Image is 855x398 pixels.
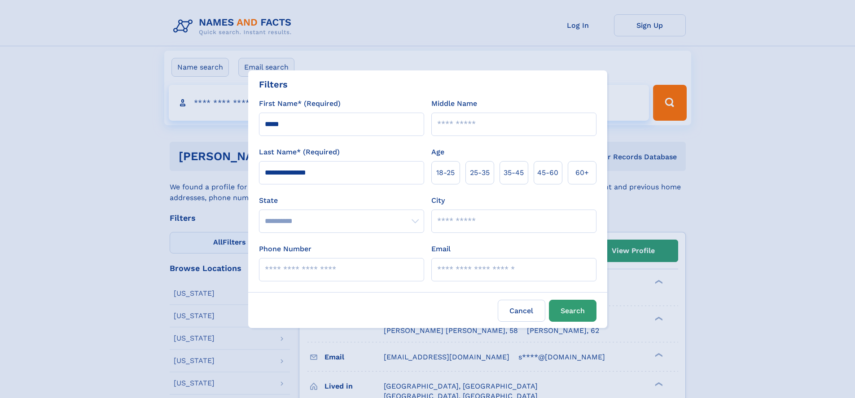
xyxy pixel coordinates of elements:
label: City [431,195,445,206]
span: 25‑35 [470,167,490,178]
label: Cancel [498,300,545,322]
label: Phone Number [259,244,311,254]
span: 35‑45 [504,167,524,178]
label: Age [431,147,444,157]
label: State [259,195,424,206]
label: Middle Name [431,98,477,109]
span: 60+ [575,167,589,178]
label: Email [431,244,451,254]
div: Filters [259,78,288,91]
label: Last Name* (Required) [259,147,340,157]
span: 45‑60 [537,167,558,178]
span: 18‑25 [436,167,455,178]
button: Search [549,300,596,322]
label: First Name* (Required) [259,98,341,109]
